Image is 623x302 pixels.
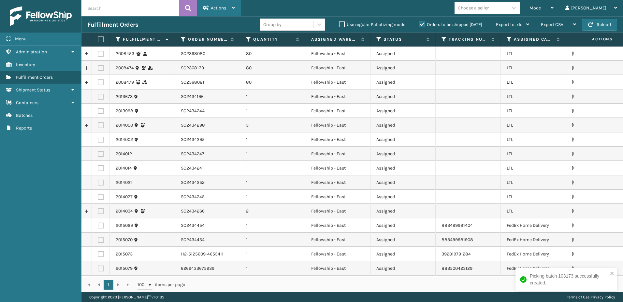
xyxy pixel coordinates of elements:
[370,104,436,118] td: Assigned
[442,266,472,271] a: 883500423129
[15,36,26,42] span: Menu
[501,89,566,104] td: LTL
[501,47,566,61] td: LTL
[175,190,240,204] td: SO2434245
[501,247,566,261] td: FedEx Home Delivery
[116,151,132,157] a: 2014012
[16,62,35,67] span: Inventory
[16,100,38,105] span: Containers
[572,34,617,45] span: Actions
[305,190,370,204] td: Fellowship - East
[370,132,436,147] td: Assigned
[123,36,162,42] label: Fulfillment Order Id
[116,222,133,229] a: 2015069
[10,7,72,26] img: logo
[263,21,282,28] div: Group by
[240,89,305,104] td: 1
[253,36,293,42] label: Quantity
[305,89,370,104] td: Fellowship - East
[116,237,133,243] a: 2015070
[501,147,566,161] td: LTL
[175,147,240,161] td: SO2434247
[240,190,305,204] td: 1
[458,5,489,11] div: Choose a seller
[305,175,370,190] td: Fellowship - East
[175,233,240,247] td: SO2434454
[240,175,305,190] td: 1
[384,36,423,42] label: Status
[501,261,566,276] td: FedEx Home Delivery
[496,22,522,27] span: Export to .xls
[305,118,370,132] td: Fellowship - East
[370,233,436,247] td: Assigned
[370,47,436,61] td: Assigned
[138,280,185,290] span: items per page
[311,36,358,42] label: Assigned Warehouse
[442,251,471,257] a: 392019791284
[501,175,566,190] td: LTL
[240,218,305,233] td: 1
[501,61,566,75] td: LTL
[305,75,370,89] td: Fellowship - East
[116,93,133,100] a: 2013673
[501,233,566,247] td: FedEx Home Delivery
[240,233,305,247] td: 1
[116,165,132,172] a: 2014014
[116,136,133,143] a: 2014002
[175,175,240,190] td: SO2434252
[116,79,134,86] a: 2008479
[501,218,566,233] td: FedEx Home Delivery
[240,261,305,276] td: 1
[370,118,436,132] td: Assigned
[529,5,541,11] span: Mode
[175,75,240,89] td: SO2368081
[116,265,133,272] a: 2015079
[175,47,240,61] td: SO2368080
[370,247,436,261] td: Assigned
[339,22,405,27] label: Use regular Palletizing mode
[442,237,473,242] a: 883499981908
[16,87,50,93] span: Shipment Status
[240,132,305,147] td: 1
[305,233,370,247] td: Fellowship - East
[116,122,133,129] a: 2014000
[116,50,134,57] a: 2008453
[370,218,436,233] td: Assigned
[116,194,133,200] a: 2014027
[240,104,305,118] td: 1
[211,5,226,11] span: Actions
[175,118,240,132] td: SO2434298
[175,61,240,75] td: SO2368139
[442,223,473,228] a: 883499981404
[175,218,240,233] td: SO2434454
[116,65,134,71] a: 2008474
[541,22,563,27] span: Export CSV
[240,204,305,218] td: 2
[87,21,138,29] h3: Fulfillment Orders
[370,261,436,276] td: Assigned
[16,113,33,118] span: Batches
[305,104,370,118] td: Fellowship - East
[305,132,370,147] td: Fellowship - East
[305,61,370,75] td: Fellowship - East
[188,36,227,42] label: Order Number
[194,281,616,288] div: 1 - 16 of 16 items
[305,247,370,261] td: Fellowship - East
[305,218,370,233] td: Fellowship - East
[370,175,436,190] td: Assigned
[240,75,305,89] td: 80
[582,19,617,31] button: Reload
[16,49,47,55] span: Administration
[419,22,482,27] label: Orders to be shipped [DATE]
[175,89,240,104] td: SO2434196
[501,75,566,89] td: LTL
[501,161,566,175] td: LTL
[175,261,240,276] td: 6269433675939
[16,75,53,80] span: Fulfillment Orders
[175,204,240,218] td: SO2434266
[305,261,370,276] td: Fellowship - East
[240,147,305,161] td: 1
[305,204,370,218] td: Fellowship - East
[449,36,488,42] label: Tracking Number
[530,273,608,286] div: Picking batch 103173 successfully created.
